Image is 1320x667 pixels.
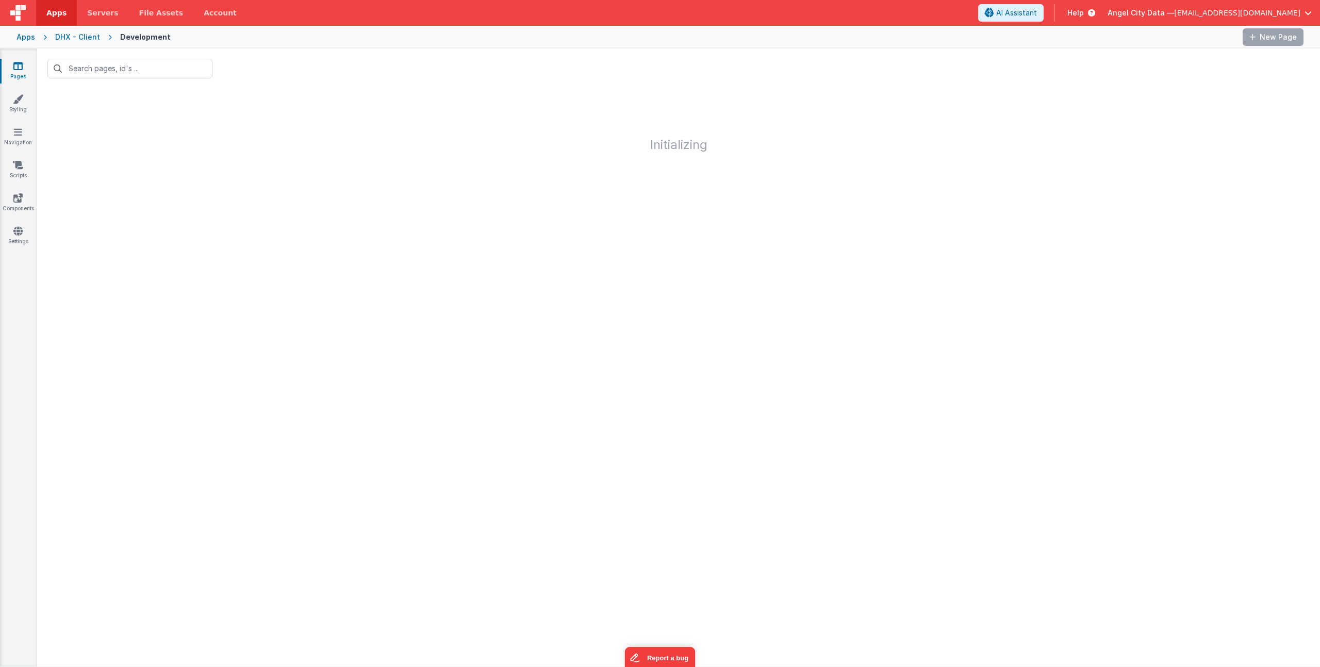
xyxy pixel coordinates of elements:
[120,32,171,42] div: Development
[978,4,1044,22] button: AI Assistant
[47,59,212,78] input: Search pages, id's ...
[16,32,35,42] div: Apps
[1174,8,1300,18] span: [EMAIL_ADDRESS][DOMAIN_NAME]
[1108,8,1174,18] span: Angel City Data —
[139,8,184,18] span: File Assets
[87,8,118,18] span: Servers
[46,8,67,18] span: Apps
[996,8,1037,18] span: AI Assistant
[37,89,1320,152] h1: Initializing
[1243,28,1303,46] button: New Page
[1067,8,1084,18] span: Help
[55,32,100,42] div: DHX - Client
[1108,8,1312,18] button: Angel City Data — [EMAIL_ADDRESS][DOMAIN_NAME]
